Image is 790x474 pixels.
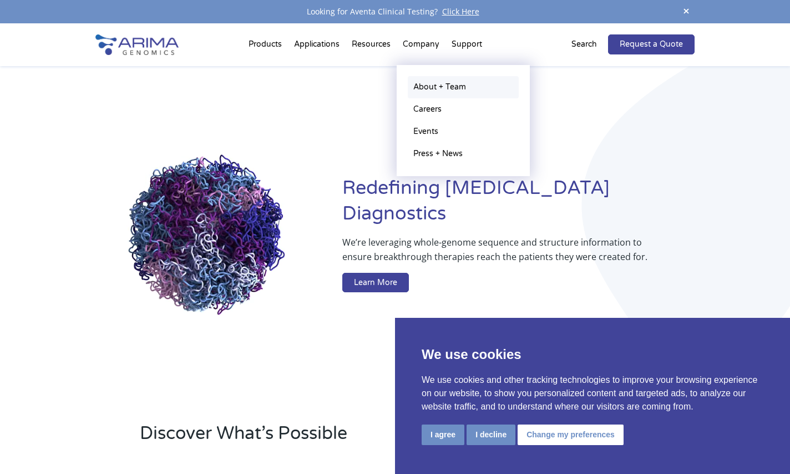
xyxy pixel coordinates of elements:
p: Search [571,37,597,52]
button: I agree [422,425,464,445]
a: Click Here [438,6,484,17]
a: Learn More [342,273,409,293]
a: About + Team [408,76,519,98]
h1: Redefining [MEDICAL_DATA] Diagnostics [342,176,695,235]
p: We’re leveraging whole-genome sequence and structure information to ensure breakthrough therapies... [342,235,650,273]
div: Looking for Aventa Clinical Testing? [95,4,695,19]
a: Events [408,121,519,143]
button: Change my preferences [518,425,624,445]
a: Request a Quote [608,34,695,54]
a: Careers [408,98,519,121]
p: We use cookies and other tracking technologies to improve your browsing experience on our website... [422,373,763,413]
button: I decline [467,425,515,445]
h2: Discover What’s Possible [140,421,536,455]
img: Arima-Genomics-logo [95,34,179,55]
p: We use cookies [422,345,763,365]
a: Press + News [408,143,519,165]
